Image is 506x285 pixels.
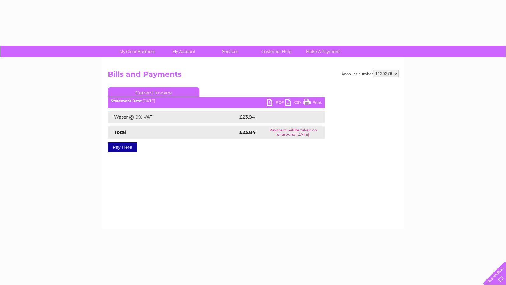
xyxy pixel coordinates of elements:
a: Pay Here [108,142,137,152]
td: £23.84 [238,111,312,123]
a: PDF [267,99,285,108]
a: My Clear Business [112,46,162,57]
strong: Total [114,129,126,135]
a: Services [205,46,255,57]
a: My Account [158,46,209,57]
strong: £23.84 [239,129,256,135]
b: Statement Date: [111,98,142,103]
a: Customer Help [251,46,302,57]
a: Current Invoice [108,87,199,97]
div: [DATE] [108,99,325,103]
h2: Bills and Payments [108,70,399,82]
a: Print [303,99,322,108]
td: Payment will be taken on or around [DATE] [262,126,325,139]
div: Account number [341,70,399,77]
a: Make A Payment [298,46,348,57]
a: CSV [285,99,303,108]
td: Water @ 0% VAT [108,111,238,123]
